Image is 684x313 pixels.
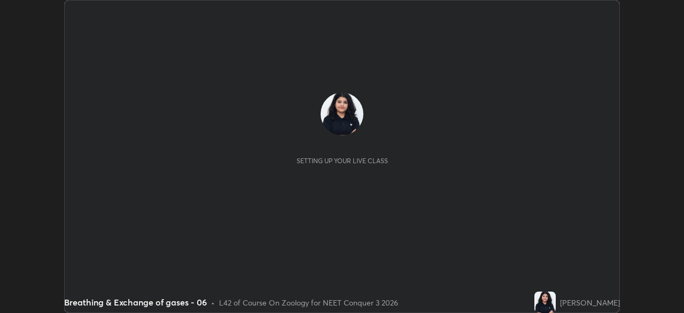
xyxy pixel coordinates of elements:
div: [PERSON_NAME] [560,297,620,308]
img: d65cdba0ac1c438fb9f388b0b8c38f09.jpg [534,292,556,313]
div: Setting up your live class [297,157,388,165]
div: Breathing & Exchange of gases - 06 [64,296,207,309]
div: • [211,297,215,308]
img: d65cdba0ac1c438fb9f388b0b8c38f09.jpg [321,93,363,135]
div: L42 of Course On Zoology for NEET Conquer 3 2026 [219,297,398,308]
